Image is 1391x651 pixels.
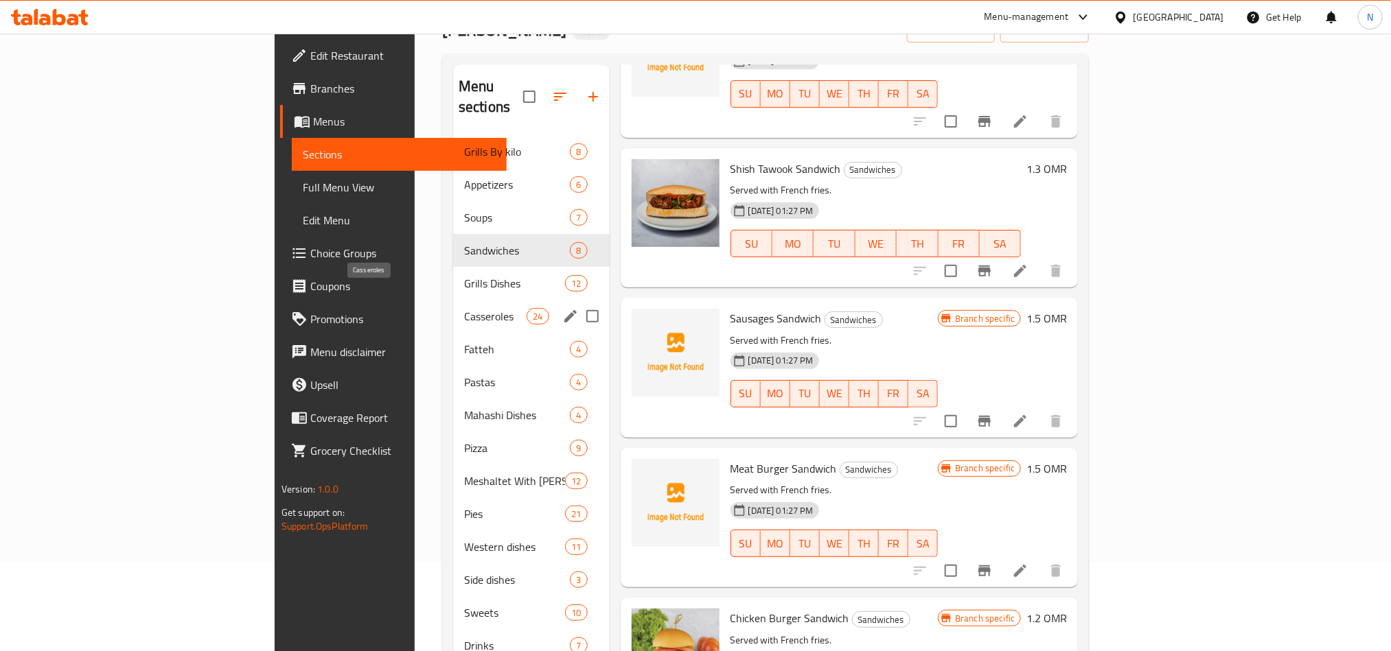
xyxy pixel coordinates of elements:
span: Coverage Report [310,410,496,426]
div: Soups7 [453,201,610,234]
a: Grocery Checklist [280,434,507,467]
button: delete [1039,554,1072,587]
a: Edit menu item [1012,413,1028,429]
span: 21 [566,508,586,521]
span: Menus [313,113,496,130]
span: Appetizers [464,176,570,193]
span: Choice Groups [310,245,496,261]
img: Sausages Sandwich [632,309,720,396]
button: SU [731,80,761,108]
a: Full Menu View [292,171,507,204]
span: SU [737,534,755,554]
h6: 1.2 OMR [1026,608,1067,628]
span: Shish Tawook Sandwich [731,158,841,179]
span: Sausages Sandwich [731,308,822,329]
span: 24 [527,310,548,323]
div: items [565,538,587,555]
span: 7 [571,211,586,224]
span: 4 [571,376,586,389]
span: FR [944,234,974,254]
button: TH [849,380,879,407]
span: MO [766,84,785,104]
span: Soups [464,209,570,226]
span: Promotions [310,311,496,327]
span: Grills By kilo [464,143,570,160]
span: Upsell [310,377,496,393]
span: Pizza [464,440,570,456]
span: export [1011,21,1078,38]
span: Branch specific [950,462,1020,475]
button: delete [1039,405,1072,438]
div: Sandwiches [825,311,883,328]
span: Meshaltet With [PERSON_NAME] [464,473,565,489]
div: Sandwiches [852,611,910,628]
div: Mahashi Dishes4 [453,399,610,431]
span: SU [737,383,755,403]
div: items [570,407,587,423]
span: 8 [571,244,586,257]
a: Branches [280,72,507,105]
span: 3 [571,573,586,587]
span: Chicken Burger Sandwich [731,608,849,628]
div: items [565,473,587,489]
span: Full Menu View [303,179,496,196]
div: Side dishes3 [453,563,610,596]
div: Western dishes11 [453,530,610,563]
span: TU [796,534,814,554]
div: items [570,341,587,357]
button: FR [939,230,980,257]
span: Western dishes [464,538,565,555]
span: import [918,21,984,38]
span: Coupons [310,278,496,294]
h6: 1.3 OMR [1026,159,1067,178]
button: WE [820,380,849,407]
span: 9 [571,442,586,455]
button: FR [879,380,908,407]
button: FR [879,80,908,108]
div: items [570,374,587,390]
button: SA [980,230,1021,257]
button: Branch-specific-item [968,255,1001,287]
h6: 1.5 OMR [1026,459,1067,478]
span: WE [861,234,891,254]
span: [DATE] 01:27 PM [743,354,819,367]
button: TU [790,380,820,407]
span: FR [884,534,903,554]
div: Sandwiches8 [453,234,610,267]
button: MO [761,380,790,407]
span: WE [825,534,844,554]
a: Coupons [280,270,507,303]
p: Served with French fries. [731,332,938,349]
span: Edit Menu [303,212,496,228]
p: Served with French fries. [731,482,938,499]
span: Sandwiches [844,162,901,178]
span: Select to update [936,407,965,436]
a: Edit Menu [292,204,507,237]
span: Fatteh [464,341,570,357]
span: SU [737,234,767,254]
button: SU [731,230,772,257]
div: Appetizers6 [453,168,610,201]
span: Pastas [464,374,570,390]
span: Grills Dishes [464,275,565,292]
span: TU [819,234,849,254]
span: MO [766,383,785,403]
span: Edit Restaurant [310,47,496,64]
span: Sandwiches [464,242,570,259]
div: items [570,571,587,588]
span: Sandwiches [825,312,882,328]
span: Select to update [936,556,965,585]
a: Choice Groups [280,237,507,270]
p: Served with French fries. [731,182,1022,199]
div: items [527,308,549,324]
span: 11 [566,541,586,554]
button: edit [560,306,581,327]
span: Select all sections [515,82,544,111]
button: TU [814,230,855,257]
button: WE [820,80,849,108]
button: delete [1039,255,1072,287]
